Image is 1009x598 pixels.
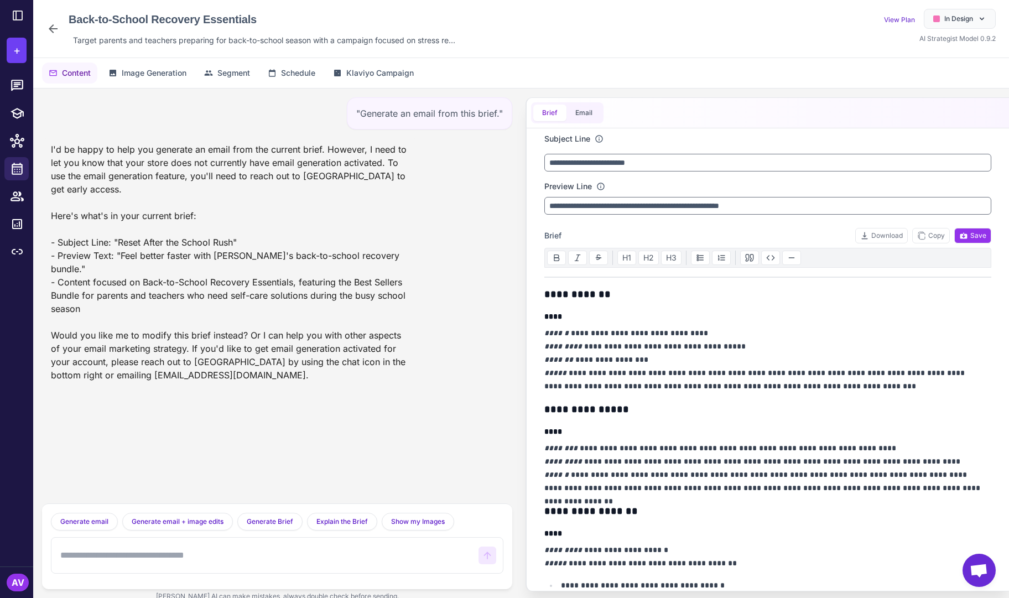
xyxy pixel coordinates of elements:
[661,251,682,265] button: H3
[7,574,29,591] div: AV
[51,513,118,531] button: Generate email
[326,63,420,84] button: Klaviyo Campaign
[917,231,945,241] span: Copy
[307,513,377,531] button: Explain the Brief
[281,67,315,79] span: Schedule
[261,63,322,84] button: Schedule
[122,513,233,531] button: Generate email + image edits
[62,67,91,79] span: Content
[884,15,915,24] a: View Plan
[944,14,973,24] span: In Design
[7,38,27,63] button: +
[347,97,512,129] div: "Generate an email from this brief."
[247,517,293,527] span: Generate Brief
[42,138,418,386] div: I'd be happy to help you generate an email from the current brief. However, I need to let you kno...
[544,230,561,242] span: Brief
[197,63,257,84] button: Segment
[102,63,193,84] button: Image Generation
[963,554,996,587] a: Open chat
[382,513,454,531] button: Show my Images
[64,9,460,30] div: Click to edit campaign name
[855,228,908,243] button: Download
[533,105,566,121] button: Brief
[954,228,991,243] button: Save
[617,251,636,265] button: H1
[316,517,368,527] span: Explain the Brief
[391,517,445,527] span: Show my Images
[544,133,590,145] label: Subject Line
[60,517,108,527] span: Generate email
[42,63,97,84] button: Content
[346,67,414,79] span: Klaviyo Campaign
[959,231,986,241] span: Save
[132,517,223,527] span: Generate email + image edits
[638,251,659,265] button: H2
[13,42,20,59] span: +
[73,34,455,46] span: Target parents and teachers preparing for back-to-school season with a campaign focused on stress...
[912,228,950,243] button: Copy
[919,34,996,43] span: AI Strategist Model 0.9.2
[122,67,186,79] span: Image Generation
[566,105,601,121] button: Email
[69,32,460,49] div: Click to edit description
[237,513,303,531] button: Generate Brief
[217,67,250,79] span: Segment
[544,180,592,193] label: Preview Line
